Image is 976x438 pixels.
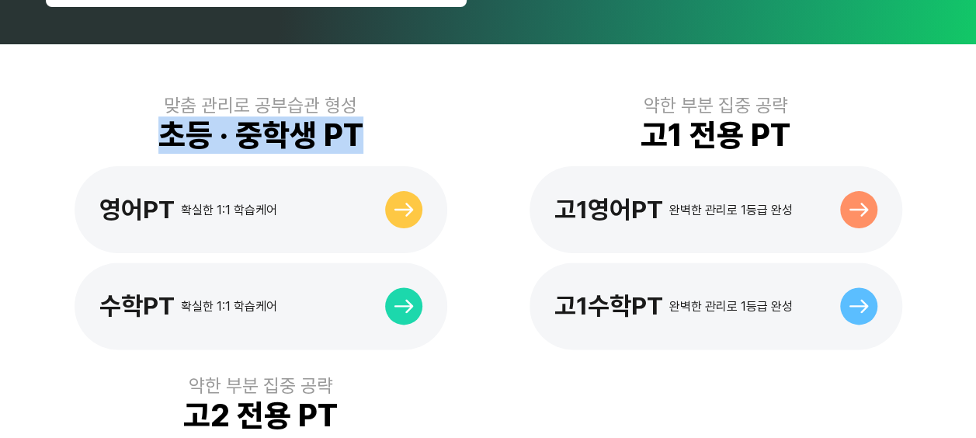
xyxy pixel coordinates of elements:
[181,299,277,314] div: 확실한 1:1 학습케어
[158,116,363,154] div: 초등 · 중학생 PT
[189,374,333,397] div: 약한 부분 집중 공략
[554,195,663,224] div: 고1영어PT
[669,299,793,314] div: 완벽한 관리로 1등급 완성
[554,291,663,321] div: 고1수학PT
[183,397,338,434] div: 고2 전용 PT
[99,195,175,224] div: 영어PT
[164,94,357,116] div: 맞춤 관리로 공부습관 형성
[181,203,277,217] div: 확실한 1:1 학습케어
[669,203,793,217] div: 완벽한 관리로 1등급 완성
[641,116,790,154] div: 고1 전용 PT
[644,94,788,116] div: 약한 부분 집중 공략
[99,291,175,321] div: 수학PT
